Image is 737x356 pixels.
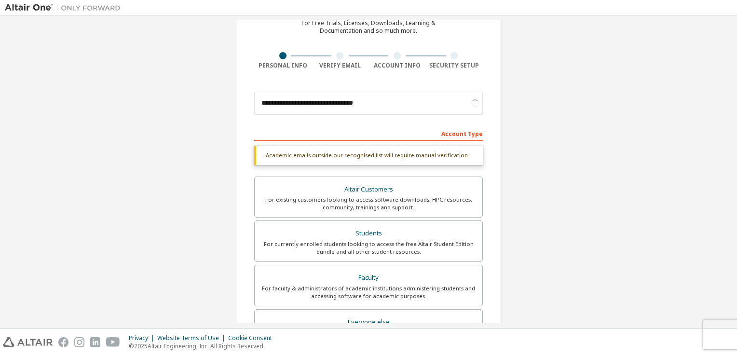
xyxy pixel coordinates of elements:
div: Cookie Consent [228,334,278,342]
div: Account Type [254,125,483,141]
div: Website Terms of Use [157,334,228,342]
div: Verify Email [312,62,369,69]
div: For existing customers looking to access software downloads, HPC resources, community, trainings ... [260,196,477,211]
div: Academic emails outside our recognised list will require manual verification. [254,146,483,165]
div: Security Setup [426,62,483,69]
div: Privacy [129,334,157,342]
img: Altair One [5,3,125,13]
div: Account Info [368,62,426,69]
div: For currently enrolled students looking to access the free Altair Student Edition bundle and all ... [260,240,477,256]
div: Everyone else [260,315,477,329]
img: instagram.svg [74,337,84,347]
div: For faculty & administrators of academic institutions administering students and accessing softwa... [260,285,477,300]
div: For Free Trials, Licenses, Downloads, Learning & Documentation and so much more. [301,19,436,35]
div: Altair Customers [260,183,477,196]
img: youtube.svg [106,337,120,347]
div: Personal Info [254,62,312,69]
div: Students [260,227,477,240]
img: altair_logo.svg [3,337,53,347]
img: linkedin.svg [90,337,100,347]
div: Faculty [260,271,477,285]
p: © 2025 Altair Engineering, Inc. All Rights Reserved. [129,342,278,350]
img: facebook.svg [58,337,68,347]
